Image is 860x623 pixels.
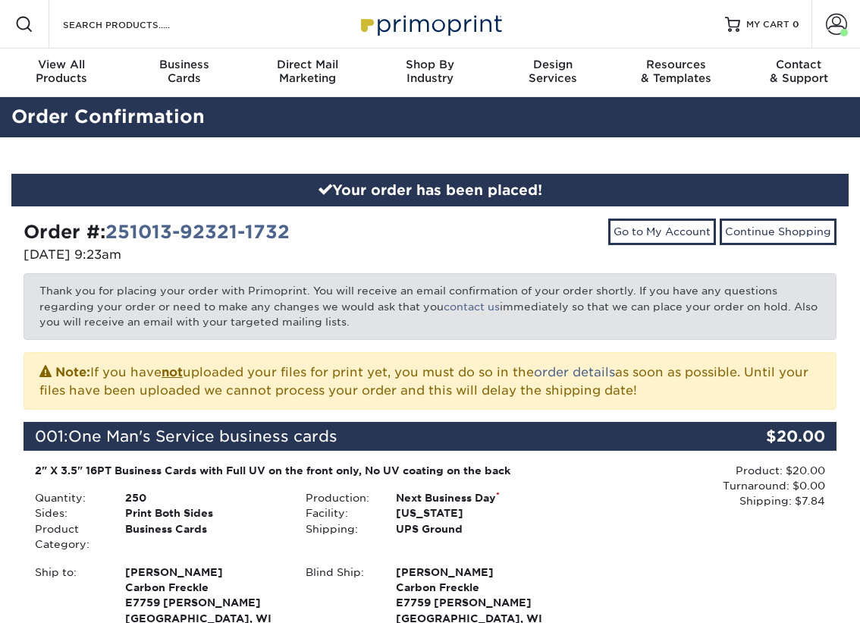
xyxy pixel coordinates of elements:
div: Next Business Day [384,490,565,505]
a: order details [534,365,615,379]
input: SEARCH PRODUCTS..... [61,15,209,33]
span: Resources [614,58,737,71]
span: Direct Mail [246,58,369,71]
div: & Templates [614,58,737,85]
a: Shop ByIndustry [369,49,491,97]
div: & Support [737,58,860,85]
strong: Order #: [24,221,290,243]
div: Marketing [246,58,369,85]
span: E7759 [PERSON_NAME] [125,595,283,610]
a: 251013-92321-1732 [105,221,290,243]
b: not [162,365,183,379]
div: Services [491,58,614,85]
div: Product: $20.00 Turnaround: $0.00 Shipping: $7.84 [566,463,825,509]
div: $20.00 [701,422,836,451]
span: 0 [793,19,799,30]
a: BusinessCards [123,49,246,97]
span: Carbon Freckle [396,580,554,595]
div: Shipping: [294,521,384,536]
p: Thank you for placing your order with Primoprint. You will receive an email confirmation of your ... [24,273,836,339]
div: Sides: [24,505,114,521]
a: Direct MailMarketing [246,49,369,97]
span: [PERSON_NAME] [396,565,554,580]
a: Go to My Account [608,219,716,244]
a: Resources& Templates [614,49,737,97]
span: Business [123,58,246,71]
div: Quantity: [24,490,114,505]
span: [PERSON_NAME] [125,565,283,580]
div: 250 [114,490,294,505]
div: 001: [24,422,701,451]
span: Carbon Freckle [125,580,283,595]
div: UPS Ground [384,521,565,536]
span: Shop By [369,58,491,71]
div: Product Category: [24,521,114,552]
a: contact us [444,300,500,313]
strong: Note: [55,365,90,379]
span: One Man's Service business cards [68,427,337,445]
div: 2" X 3.5" 16PT Business Cards with Full UV on the front only, No UV coating on the back [35,463,554,478]
span: MY CART [746,18,789,31]
p: If you have uploaded your files for print yet, you must do so in the as soon as possible. Until y... [39,362,821,400]
p: [DATE] 9:23am [24,246,419,264]
span: Contact [737,58,860,71]
div: Facility: [294,505,384,521]
div: Industry [369,58,491,85]
div: Business Cards [114,521,294,552]
span: E7759 [PERSON_NAME] [396,595,554,610]
div: Your order has been placed! [11,174,849,207]
a: DesignServices [491,49,614,97]
div: Cards [123,58,246,85]
a: Contact& Support [737,49,860,97]
div: [US_STATE] [384,505,565,521]
div: Print Both Sides [114,505,294,521]
img: Primoprint [354,8,506,40]
div: Production: [294,490,384,505]
span: Design [491,58,614,71]
a: Continue Shopping [720,219,836,244]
